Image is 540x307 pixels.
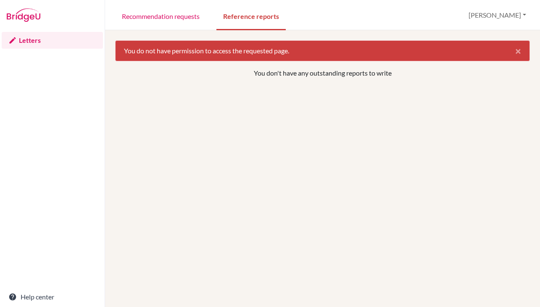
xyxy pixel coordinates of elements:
span: × [515,45,521,57]
a: Recommendation requests [115,1,206,30]
button: Close [507,41,529,61]
a: Help center [2,289,103,305]
div: You do not have permission to access the requested page. [115,40,530,61]
a: Letters [2,32,103,49]
img: Bridge-U [7,8,40,22]
a: Reference reports [216,1,286,30]
p: You don't have any outstanding reports to write [156,68,489,78]
button: [PERSON_NAME] [465,7,530,23]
